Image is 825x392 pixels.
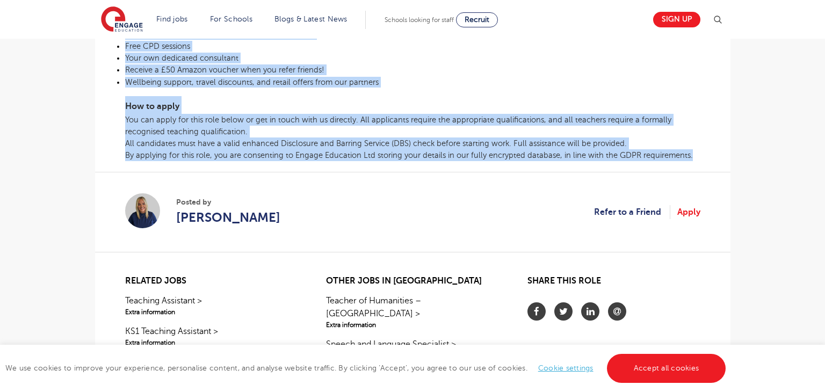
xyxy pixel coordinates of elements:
span: By applying for this role, you are consenting to Engage Education Ltd storing your details in our... [125,151,693,159]
span: Extra information [326,320,498,330]
a: For Schools [210,15,252,23]
span: How to apply [125,101,179,111]
h2: Share this role [527,276,700,292]
a: Teacher of Humanities – [GEOGRAPHIC_DATA] >Extra information [326,294,498,330]
span: Extra information [125,307,298,317]
span: All candidates must have a valid enhanced Disclosure and Barring Service (DBS) check before start... [125,139,627,148]
a: Recruit [456,12,498,27]
a: Accept all cookies [607,354,726,383]
a: Blogs & Latest News [274,15,348,23]
a: Refer to a Friend [594,205,670,219]
span: Posted by [176,197,280,208]
h2: Related jobs [125,276,298,286]
a: [PERSON_NAME] [176,208,280,227]
span: Your own dedicated consultant [125,54,238,62]
span: Receive a £50 Amazon voucher when you refer friends! [125,66,324,74]
span: We use cookies to improve your experience, personalise content, and analyse website traffic. By c... [5,364,728,372]
a: Speech and Language Specialist >Extra information [326,338,498,360]
a: Apply [677,205,700,219]
img: Engage Education [101,6,143,33]
span: Extra information [125,338,298,347]
span: Free CPD sessions [125,42,190,50]
span: You can apply for this role below or get in touch with us directly. All applicants require the ap... [125,115,671,136]
a: KS1 Teaching Assistant >Extra information [125,325,298,347]
span: Recruit [465,16,489,24]
a: Sign up [653,12,700,27]
span: Wellbeing support, travel discounts, and retail offers from our partners [125,78,379,86]
span: Schools looking for staff [385,16,454,24]
h2: Other jobs in [GEOGRAPHIC_DATA] [326,276,498,286]
a: Teaching Assistant >Extra information [125,294,298,317]
a: Find jobs [156,15,188,23]
a: Cookie settings [538,364,594,372]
